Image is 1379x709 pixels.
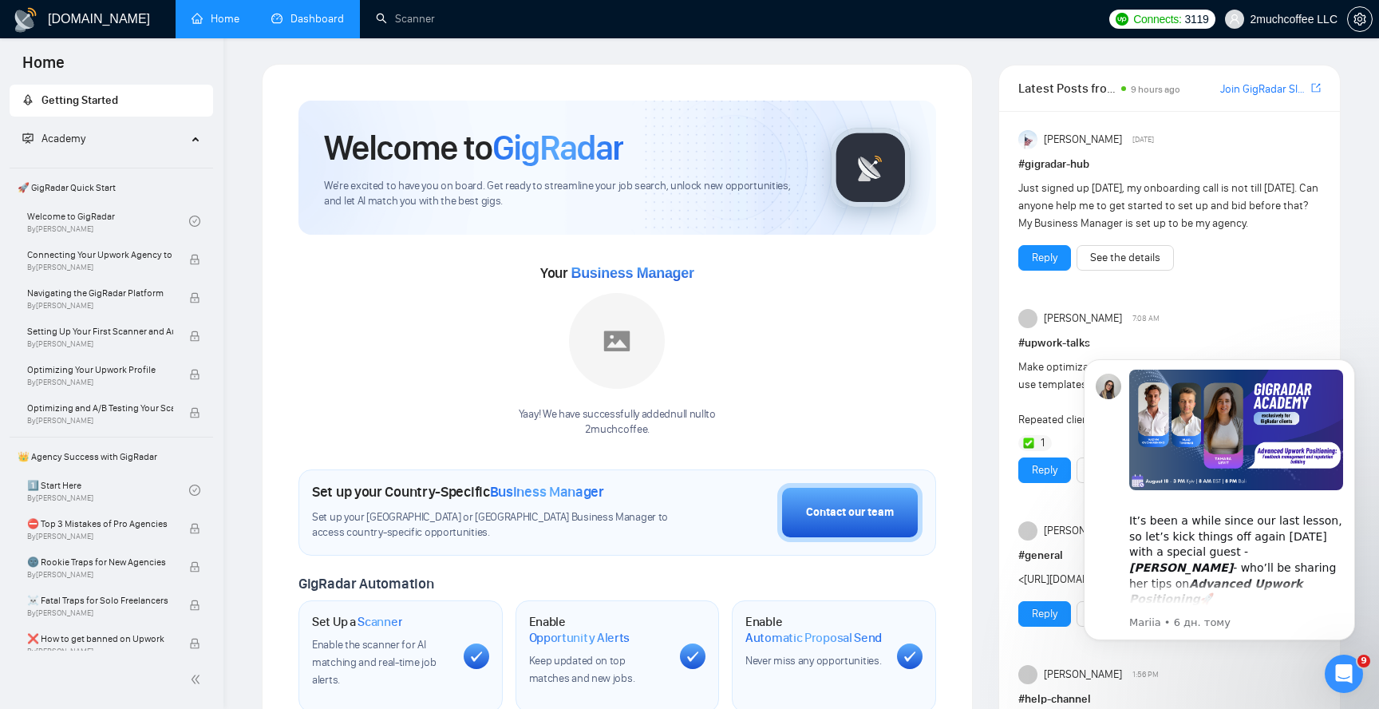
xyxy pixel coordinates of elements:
span: Opportunity Alerts [529,630,630,646]
h1: Set up your Country-Specific [312,483,604,501]
h1: Welcome to [324,126,623,169]
span: Navigating the GigRadar Platform [27,285,173,301]
span: Optimizing and A/B Testing Your Scanner for Better Results [27,400,173,416]
span: 9 [1357,655,1370,667]
span: lock [189,638,200,649]
a: Reply [1032,249,1057,267]
button: Reply [1018,245,1071,271]
span: Your [540,264,694,282]
span: By [PERSON_NAME] [27,301,173,311]
span: lock [189,600,200,611]
span: < ... [1018,572,1213,586]
span: Connects: [1133,10,1181,28]
span: Business Manager [490,483,604,501]
a: dashboardDashboard [271,12,344,26]
span: Academy [41,132,85,145]
span: 👑 Agency Success with GigRadar [11,441,211,473]
span: check-circle [189,485,200,496]
span: 1 [1041,435,1045,451]
span: 3119 [1185,10,1209,28]
span: By [PERSON_NAME] [27,570,173,580]
h1: # upwork-talks [1018,335,1321,352]
span: Business Manager [571,265,693,281]
button: Reply [1018,457,1071,483]
span: Setting Up Your First Scanner and Auto-Bidder [27,323,173,339]
span: rocket [22,94,34,105]
a: Reply [1032,461,1057,479]
span: lock [189,292,200,303]
span: lock [189,369,200,380]
img: Anisuzzaman Khan [1018,130,1037,149]
span: ❌ How to get banned on Upwork [27,631,173,647]
a: See the details [1090,249,1160,267]
span: lock [189,523,200,534]
span: Automatic Proposal Send [745,630,882,646]
span: check-circle [189,216,200,227]
span: GigRadar [492,126,623,169]
span: By [PERSON_NAME] [27,263,173,272]
span: By [PERSON_NAME] [27,339,173,349]
h1: # gigradar-hub [1018,156,1321,173]
span: lock [189,254,200,265]
img: gigradar-logo.png [831,128,911,208]
h1: # help-channel [1018,691,1321,708]
img: placeholder.png [569,293,665,389]
button: See the details [1077,245,1174,271]
span: [PERSON_NAME] [1044,310,1122,327]
span: Scanner [358,614,402,630]
iframe: Intercom notifications повідомлення [1060,335,1379,666]
a: Reply [1032,605,1057,623]
span: [PERSON_NAME] [1044,522,1122,540]
button: Contact our team [777,483,923,542]
span: ⛔ Top 3 Mistakes of Pro Agencies [27,516,173,532]
h1: # general [1018,547,1321,564]
span: [DATE] [1132,133,1154,147]
span: Never miss any opportunities. [745,654,881,667]
h1: Enable [529,614,668,645]
span: 9 hours ago [1131,84,1180,95]
span: Optimizing Your Upwork Profile [27,362,173,378]
span: GigRadar Automation [298,575,433,592]
span: lock [189,561,200,572]
span: Just signed up [DATE], my onboarding call is not till [DATE]. Can anyone help me to get started t... [1018,181,1318,230]
span: By [PERSON_NAME] [27,416,173,426]
a: homeHome [192,12,239,26]
span: [PERSON_NAME] [1044,131,1122,149]
span: By [PERSON_NAME] [27,647,173,656]
span: Getting Started [41,93,118,107]
span: export [1311,81,1321,94]
span: Connecting Your Upwork Agency to GigRadar [27,247,173,263]
p: 2muchcoffee . [519,422,716,438]
span: Keep updated on top matches and new jobs. [529,654,635,685]
span: Enable the scanner for AI matching and real-time job alerts. [312,638,436,687]
a: 1️⃣ Start HereBy[PERSON_NAME] [27,473,189,508]
li: Getting Started [10,85,213,117]
span: lock [189,407,200,418]
span: setting [1348,13,1372,26]
span: double-left [190,671,206,687]
button: setting [1347,6,1373,32]
h1: Enable [745,614,884,645]
h1: Set Up a [312,614,402,630]
span: [PERSON_NAME] [1044,666,1122,683]
span: 🚀 GigRadar Quick Start [11,172,211,204]
img: logo [13,7,38,33]
a: export [1311,81,1321,96]
span: Latest Posts from the GigRadar Community [1018,78,1116,98]
span: user [1229,14,1240,25]
button: Reply [1018,601,1071,627]
span: lock [189,331,200,342]
span: By [PERSON_NAME] [27,532,173,541]
span: By [PERSON_NAME] [27,378,173,387]
a: Welcome to GigRadarBy[PERSON_NAME] [27,204,189,239]
a: searchScanner [376,12,435,26]
span: 🌚 Rookie Traps for New Agencies [27,554,173,570]
img: ✅ [1023,438,1034,449]
div: Yaay! We have successfully added null null to [519,407,716,438]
